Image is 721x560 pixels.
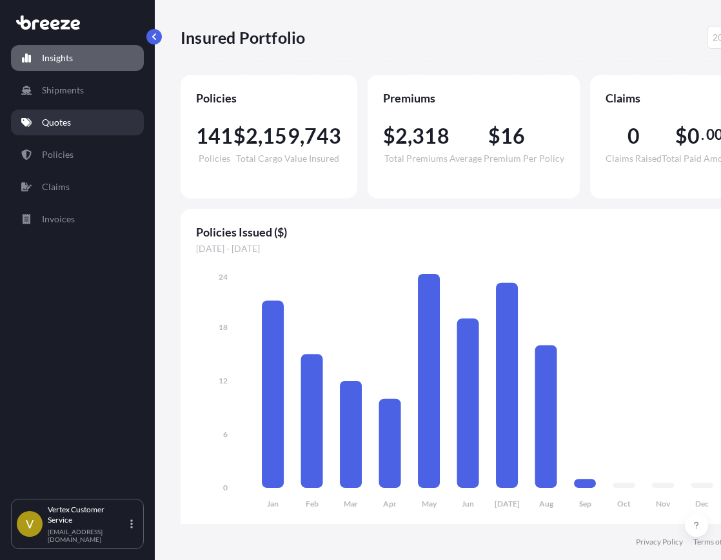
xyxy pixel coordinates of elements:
tspan: 24 [219,272,228,282]
tspan: 0 [223,483,228,492]
p: Insights [42,52,73,64]
span: Premiums [383,90,564,106]
tspan: Jun [462,499,474,508]
tspan: [DATE] [495,499,520,508]
span: 0 [627,126,640,146]
tspan: Nov [656,499,671,508]
p: [EMAIL_ADDRESS][DOMAIN_NAME] [48,528,128,543]
span: Policies [199,154,230,163]
a: Insights [11,45,144,71]
span: , [258,126,262,146]
span: $ [383,126,395,146]
a: Privacy Policy [636,537,683,547]
span: $ [488,126,500,146]
p: Policies [42,148,74,161]
tspan: Apr [383,499,397,508]
p: Shipments [42,84,84,97]
span: 159 [262,126,300,146]
p: Quotes [42,116,71,129]
tspan: 18 [219,322,228,332]
a: Policies [11,142,144,168]
span: $ [233,126,246,146]
span: , [300,126,304,146]
tspan: 12 [219,376,228,385]
p: Insured Portfolio [181,27,305,48]
tspan: Mar [344,499,358,508]
span: 318 [412,126,449,146]
tspan: Oct [617,499,631,508]
tspan: Aug [539,499,554,508]
span: . [701,130,704,140]
tspan: 6 [223,429,228,439]
tspan: Dec [695,499,709,508]
span: Claims Raised [606,154,662,163]
tspan: May [422,499,437,508]
span: V [26,517,34,530]
a: Quotes [11,110,144,135]
p: Vertex Customer Service [48,505,128,525]
span: 141 [196,126,233,146]
span: 0 [687,126,700,146]
span: Policies [196,90,342,106]
a: Shipments [11,77,144,103]
a: Invoices [11,206,144,232]
p: Invoices [42,213,75,226]
span: 16 [500,126,525,146]
span: 2 [246,126,258,146]
span: Average Premium Per Policy [449,154,564,163]
tspan: Jan [267,499,279,508]
span: 743 [304,126,342,146]
span: Total Cargo Value Insured [236,154,339,163]
p: Claims [42,180,70,193]
span: Total Premiums [384,154,448,163]
tspan: Feb [306,499,319,508]
span: $ [675,126,687,146]
span: 2 [395,126,408,146]
tspan: Sep [579,499,591,508]
a: Claims [11,174,144,200]
span: , [408,126,412,146]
